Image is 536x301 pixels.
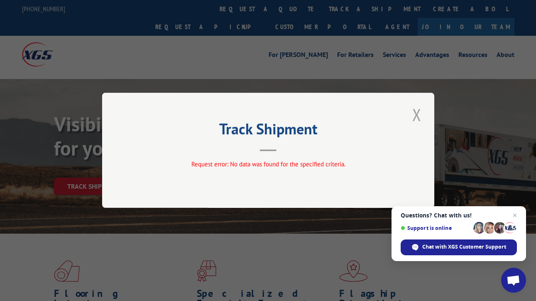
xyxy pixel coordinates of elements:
[191,160,345,168] span: Request error: No data was found for the specified criteria.
[401,212,517,219] span: Questions? Chat with us!
[144,123,393,139] h2: Track Shipment
[501,268,526,293] a: Open chat
[422,243,506,251] span: Chat with XGS Customer Support
[410,103,424,126] button: Close modal
[401,225,470,231] span: Support is online
[401,239,517,255] span: Chat with XGS Customer Support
